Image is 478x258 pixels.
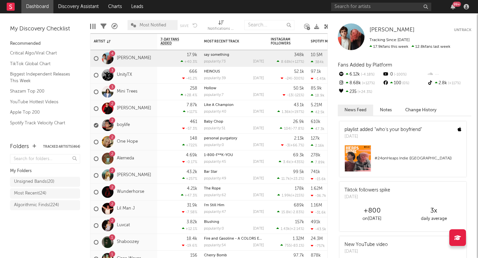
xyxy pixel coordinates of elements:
a: Spotify Track Velocity Chart [10,119,73,127]
span: +435 % [291,160,303,164]
div: -19.6 % [182,243,197,248]
a: Shazam Top 200 [10,88,73,95]
div: New YouTube video [344,241,388,248]
span: -13 [287,94,292,97]
button: News Feed [338,105,373,116]
div: 878k [311,253,321,258]
div: 1.62M [311,186,322,191]
span: 8.68k [281,60,291,64]
div: ( ) [277,176,304,181]
div: [DATE] [253,177,264,180]
div: 43.2k [187,170,197,174]
div: ( ) [279,160,304,164]
div: 0 [382,70,427,79]
div: Baby Chop [204,120,264,124]
span: 104 [284,127,290,131]
input: Search for artists [331,3,431,11]
div: Hollow [204,87,264,90]
span: +2.14 % [291,227,303,231]
div: popularity: 49 [204,177,226,180]
a: Luvcat [117,223,130,228]
div: popularity: 40 [204,110,226,114]
div: [DATE] [253,210,264,214]
span: 17.9k fans this week [370,45,408,49]
div: 47.3k [311,127,324,131]
div: +800 [341,207,403,215]
div: +722 % [182,143,197,147]
div: Fire and Gasoline - A COLORS ENCORE [204,237,264,241]
div: ( ) [276,227,304,231]
a: Wunderhorse [117,189,144,195]
span: 12.8k fans last week [370,45,450,49]
div: [DATE] [253,244,264,247]
div: popularity: 7 [204,93,224,97]
div: Notifications (Artist) [208,17,234,36]
span: +23.2 % [291,177,303,181]
a: One Hope [117,139,138,145]
span: 11.7k [281,177,290,181]
div: My Discovery Checklist [10,25,80,33]
div: 2.8k [427,79,471,88]
span: Fans Added by Platform [338,62,392,68]
div: [DATE] [344,248,388,255]
div: 384k [311,60,324,64]
div: [DATE] [253,127,264,130]
div: 42.5k [311,110,324,114]
div: ( ) [277,59,304,64]
div: 148 [190,136,197,141]
div: Notifications (Artist) [208,25,234,33]
a: Biggest Independent Releases This Week [10,71,73,84]
div: 235 [338,88,382,96]
a: HEINOUS [204,70,220,74]
div: 1-800-F**K-YOU [204,153,264,157]
button: Notes [373,105,399,116]
a: [PERSON_NAME] [370,27,415,33]
div: +12.1 % [182,227,197,231]
div: 491k [311,220,320,224]
span: 755 [285,244,291,248]
span: 7-Day Fans Added [161,37,187,45]
div: Filters [100,17,106,36]
div: 127k [311,136,320,141]
div: [DATE] [253,110,264,114]
div: popularity: 47 [204,210,226,214]
span: -4.18 % [360,73,375,77]
div: Folders [10,143,29,151]
span: -121 % [293,94,303,97]
div: -15.6k [311,177,326,181]
div: popularity: 51 [204,127,225,130]
span: 15.8k [281,211,290,214]
div: Spotify Monthly Listeners [311,39,361,43]
span: +66.7 % [290,144,303,147]
div: Algorithmic Finds ( 224 ) [14,201,59,209]
span: +127 % [361,82,375,85]
div: ( ) [277,210,304,214]
div: Edit Columns [90,17,95,36]
div: 97.7k [293,253,304,258]
a: TikTok Global Chart [10,60,73,68]
div: [DATE] [253,160,264,164]
div: playlist added [344,126,422,133]
span: -100 % [393,73,407,77]
div: -757k [311,244,325,248]
span: Tracking Since: [DATE] [370,38,410,42]
div: 156 [190,253,197,258]
div: daily average [403,215,465,223]
button: Undo the changes to the current view. [193,22,198,28]
div: popularity: 73 [204,60,226,63]
div: 7.87k [187,103,197,107]
div: [DATE] [253,143,264,147]
div: [DATE] [253,77,264,80]
div: Artist [94,39,144,43]
div: 99.5k [293,170,304,174]
div: popularity: 39 [204,77,226,80]
div: Like A Champion [204,103,264,107]
div: Most Recent ( 24 ) [14,189,46,198]
a: Baby Chop [204,120,223,124]
div: [DATE] [344,133,422,140]
div: Tiktok followers spike [344,187,390,194]
div: Unsigned Bands ( 20 ) [14,178,54,186]
div: -0.17 % [182,160,197,164]
div: 1.16M [311,203,322,208]
span: Most Notified [140,23,166,27]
